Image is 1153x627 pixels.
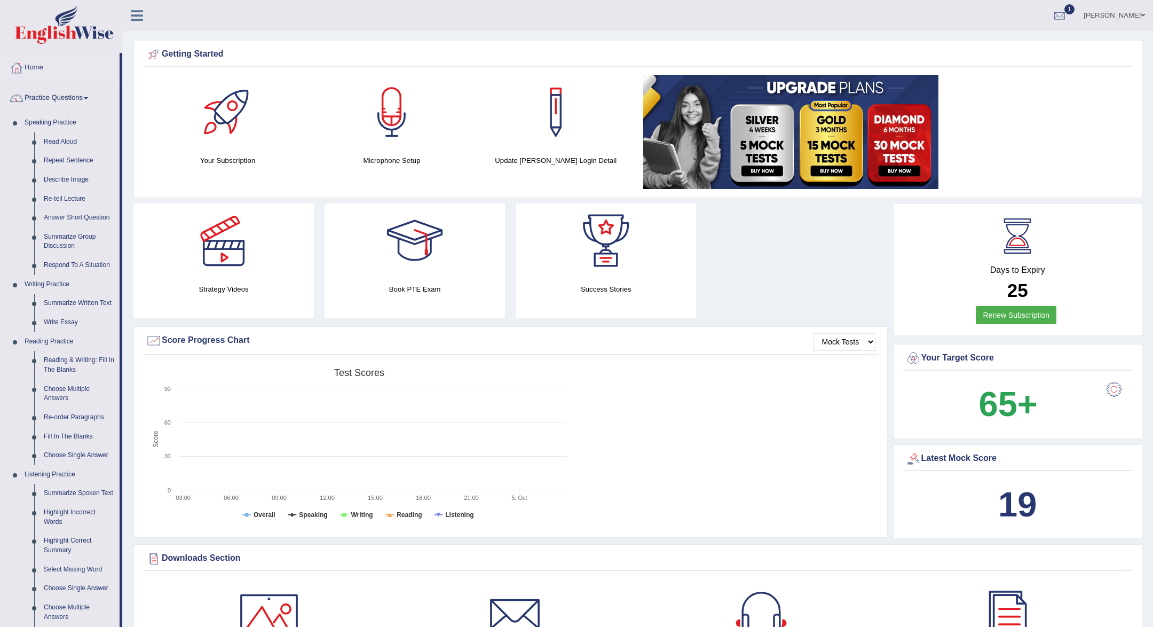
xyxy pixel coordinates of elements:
tspan: Overall [254,511,275,519]
text: 09:00 [272,495,287,501]
tspan: 5. Oct [511,495,527,501]
div: Downloads Section [146,551,1130,567]
text: 03:00 [176,495,191,501]
a: Home [1,53,120,80]
text: 12:00 [320,495,335,501]
h4: Success Stories [516,284,696,295]
div: Score Progress Chart [146,333,875,349]
tspan: Reading [397,511,422,519]
text: 0 [168,487,171,493]
text: 15:00 [368,495,383,501]
a: Practice Questions [1,83,120,110]
h4: Microphone Setup [315,155,468,166]
b: 25 [1007,280,1028,301]
text: 30 [164,453,171,459]
h4: Your Subscription [151,155,304,166]
a: Summarize Written Text [39,294,120,313]
a: Write Essay [39,313,120,332]
tspan: Score [152,430,160,448]
a: Reading & Writing: Fill In The Blanks [39,351,120,379]
div: Your Target Score [905,350,1131,366]
a: Repeat Sentence [39,151,120,170]
a: Select Missing Word [39,560,120,579]
text: 18:00 [416,495,431,501]
tspan: Listening [445,511,473,519]
tspan: Test scores [334,367,384,378]
a: Summarize Spoken Text [39,484,120,503]
h4: Days to Expiry [905,265,1131,275]
a: Choose Multiple Answers [39,380,120,408]
a: Fill In The Blanks [39,427,120,446]
a: Answer Short Question [39,208,120,228]
a: Choose Multiple Answers [39,598,120,626]
a: Choose Single Answer [39,579,120,598]
text: 60 [164,419,171,426]
h4: Book PTE Exam [325,284,505,295]
h4: Update [PERSON_NAME] Login Detail [479,155,633,166]
div: Latest Mock Score [905,451,1131,467]
a: Read Aloud [39,132,120,152]
text: 21:00 [464,495,479,501]
text: 90 [164,386,171,392]
a: Writing Practice [20,275,120,294]
a: Choose Single Answer [39,446,120,465]
a: Respond To A Situation [39,256,120,275]
a: Renew Subscription [976,306,1056,324]
a: Re-tell Lecture [39,190,120,209]
tspan: Speaking [299,511,327,519]
b: 65+ [979,385,1038,424]
text: 06:00 [224,495,239,501]
a: Highlight Incorrect Words [39,503,120,531]
div: Getting Started [146,46,1130,62]
a: Reading Practice [20,332,120,351]
a: Listening Practice [20,465,120,484]
tspan: Writing [351,511,373,519]
a: Summarize Group Discussion [39,228,120,256]
span: 1 [1064,4,1075,14]
a: Re-order Paragraphs [39,408,120,427]
img: small5.jpg [643,75,938,189]
a: Describe Image [39,170,120,190]
b: 19 [998,485,1037,524]
h4: Strategy Videos [133,284,314,295]
a: Speaking Practice [20,113,120,132]
a: Highlight Correct Summary [39,531,120,560]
